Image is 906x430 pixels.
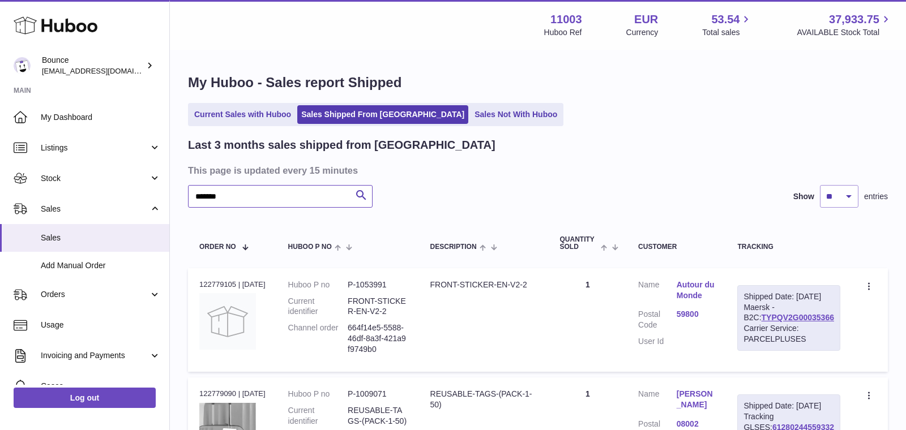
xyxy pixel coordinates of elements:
span: Stock [41,173,149,184]
span: Total sales [702,27,753,38]
div: Shipped Date: [DATE] [743,291,834,302]
div: Tracking [737,243,840,251]
div: Bounce [42,55,144,76]
span: 37,933.75 [829,12,879,27]
a: 59800 [677,309,715,320]
span: [EMAIL_ADDRESS][DOMAIN_NAME] [42,66,166,75]
dt: Name [638,279,677,304]
dd: FRONT-STICKER-EN-V2-2 [348,296,407,317]
dt: Name [638,389,677,413]
div: REUSABLE-TAGS-(PACK-1-50) [430,389,537,410]
dt: Huboo P no [288,279,348,290]
dd: P-1053991 [348,279,407,290]
div: 122779105 | [DATE] [199,279,266,290]
a: Autour du Monde [677,279,715,301]
div: 122779090 | [DATE] [199,389,266,399]
a: 53.54 Total sales [702,12,753,38]
a: Current Sales with Huboo [190,105,295,124]
strong: 11003 [550,12,582,27]
span: Orders [41,289,149,300]
span: 53.54 [711,12,740,27]
td: 1 [549,268,627,372]
strong: EUR [634,12,658,27]
h1: My Huboo - Sales report Shipped [188,74,888,92]
dt: Current identifier [288,296,348,317]
dd: 664f14e5-5588-46df-8a3f-421a9f9749b0 [348,322,407,355]
img: no-photo.jpg [199,293,256,350]
span: Description [430,243,477,251]
span: Invoicing and Payments [41,350,149,361]
a: 08002 [677,419,715,429]
span: Listings [41,143,149,153]
dt: Postal Code [638,309,677,330]
a: Sales Shipped From [GEOGRAPHIC_DATA] [297,105,468,124]
dd: REUSABLE-TAGS-(PACK-1-50) [348,405,407,427]
span: Usage [41,320,161,330]
a: [PERSON_NAME] [677,389,715,410]
a: TYPQV2G00035366 [762,313,834,322]
span: Add Manual Order [41,260,161,271]
span: Huboo P no [288,243,332,251]
span: Sales [41,204,149,214]
a: Sales Not With Huboo [471,105,561,124]
span: Sales [41,233,161,243]
span: Cases [41,381,161,392]
dt: User Id [638,336,677,347]
div: Huboo Ref [544,27,582,38]
img: collateral@usebounce.com [14,57,31,74]
span: Quantity Sold [560,236,598,251]
div: Carrier Service: PARCELPLUSES [743,323,834,345]
div: Shipped Date: [DATE] [743,401,834,411]
div: Maersk - B2C: [737,285,840,351]
dd: P-1009071 [348,389,407,399]
div: Customer [638,243,715,251]
div: FRONT-STICKER-EN-V2-2 [430,279,537,290]
a: Log out [14,388,156,408]
span: AVAILABLE Stock Total [797,27,892,38]
h3: This page is updated every 15 minutes [188,164,885,177]
span: Order No [199,243,236,251]
label: Show [793,191,814,202]
dt: Huboo P no [288,389,348,399]
dt: Current identifier [288,405,348,427]
dt: Channel order [288,322,348,355]
h2: Last 3 months sales shipped from [GEOGRAPHIC_DATA] [188,137,495,153]
a: 37,933.75 AVAILABLE Stock Total [797,12,892,38]
span: entries [864,191,888,202]
span: My Dashboard [41,112,161,123]
div: Currency [626,27,659,38]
